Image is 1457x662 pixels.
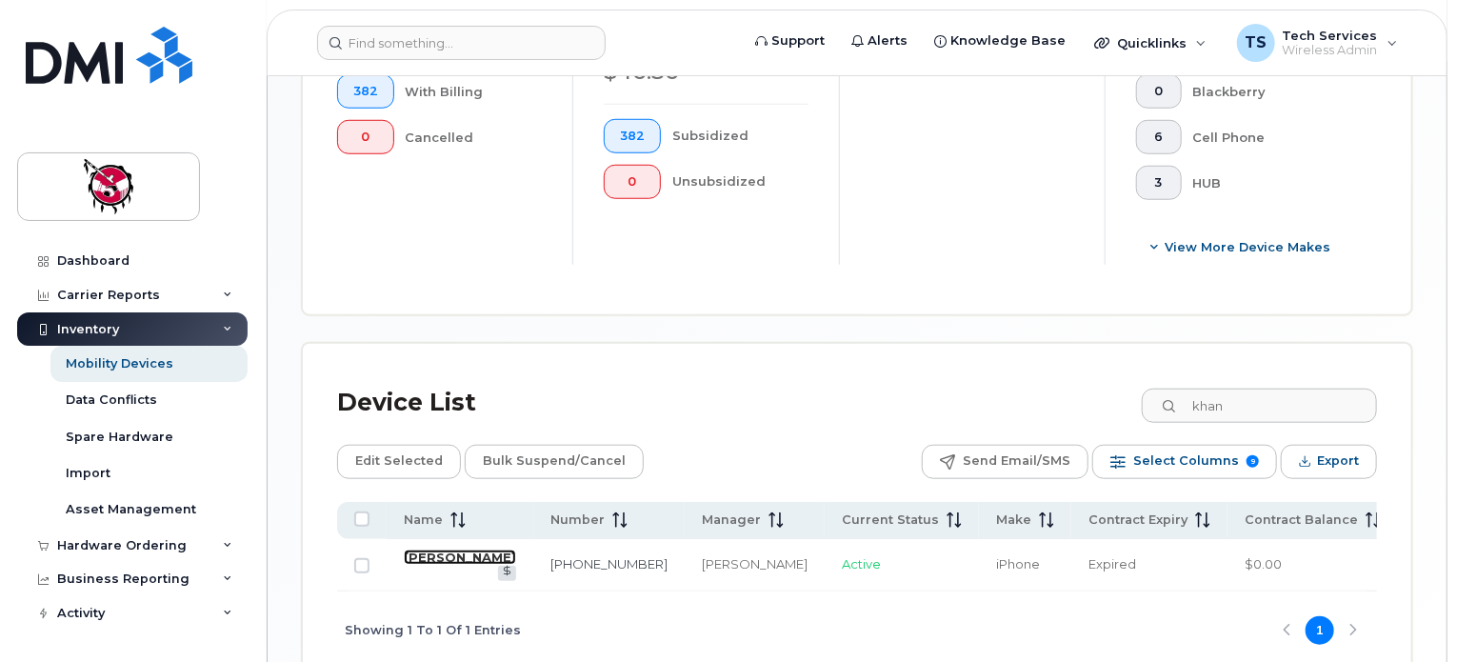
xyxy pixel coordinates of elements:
a: Knowledge Base [921,22,1079,60]
span: TS [1245,31,1267,54]
span: Knowledge Base [950,31,1066,50]
button: 382 [604,119,661,153]
a: Alerts [838,22,921,60]
button: 3 [1136,166,1182,200]
span: 0 [353,130,378,145]
span: Expired [1088,556,1136,572]
span: 0 [620,174,645,190]
span: View More Device Makes [1165,238,1330,256]
div: Quicklinks [1081,24,1220,62]
span: Select Columns [1133,447,1239,475]
span: Export [1317,447,1359,475]
button: 0 [604,165,661,199]
span: 382 [353,84,378,99]
div: [PERSON_NAME] [702,555,808,573]
span: Manager [702,512,761,529]
div: Device List [337,378,476,428]
a: Support [742,22,838,60]
span: Number [550,512,605,529]
button: Bulk Suspend/Cancel [465,445,644,479]
button: 0 [1136,74,1182,109]
div: Tech Services [1224,24,1411,62]
div: Blackberry [1193,74,1347,109]
span: Contract Expiry [1088,512,1188,529]
div: With Billing [406,74,543,109]
span: Current Status [842,512,939,529]
button: Select Columns 9 [1092,445,1277,479]
span: Make [996,512,1031,529]
div: Cancelled [406,120,543,154]
input: Search Device List ... [1142,389,1377,423]
span: 3 [1152,175,1166,191]
a: [PERSON_NAME] [404,550,516,565]
iframe: Messenger Launcher [1374,579,1443,648]
button: 382 [337,74,394,109]
span: Bulk Suspend/Cancel [483,447,626,475]
span: Showing 1 To 1 Of 1 Entries [345,616,521,645]
button: View More Device Makes [1136,231,1347,265]
span: 9 [1247,455,1259,468]
span: 382 [620,129,645,144]
span: $0.00 [1245,556,1282,572]
button: 0 [337,120,394,154]
span: Send Email/SMS [963,447,1070,475]
div: Cell Phone [1193,120,1347,154]
span: Support [771,31,825,50]
span: Quicklinks [1117,35,1187,50]
span: 6 [1152,130,1166,145]
span: Name [404,512,443,529]
span: Wireless Admin [1283,43,1378,58]
button: Send Email/SMS [922,445,1088,479]
span: Contract Balance [1245,512,1358,529]
div: HUB [1193,166,1347,200]
div: Subsidized [672,119,808,153]
span: Alerts [868,31,908,50]
button: Export [1281,445,1377,479]
span: Active [842,556,881,572]
button: Page 1 [1306,616,1334,645]
span: Tech Services [1283,28,1378,43]
span: Edit Selected [355,447,443,475]
button: 6 [1136,120,1182,154]
a: View Last Bill [498,566,516,580]
div: Unsubsidized [672,165,808,199]
a: [PHONE_NUMBER] [550,556,668,572]
span: 0 [1152,84,1166,99]
input: Find something... [317,26,606,60]
button: Edit Selected [337,445,461,479]
span: iPhone [996,556,1040,572]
